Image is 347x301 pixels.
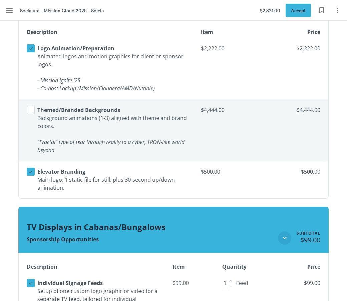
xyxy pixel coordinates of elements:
span: Quantity [222,264,247,269]
span: - Mission Ignite '25 [37,77,80,84]
span: Feed [236,280,248,286]
button: Increase [229,279,233,283]
span: $500.00 [301,168,320,175]
span: Individual Signage Feeds [37,279,103,287]
span: Item [172,264,185,269]
span: Accept [291,7,306,14]
button: Accept [286,4,311,17]
span: Item [201,29,213,35]
span: $4,444.00 [201,105,249,115]
img: website_grey.svg [11,17,16,23]
p: Main logo, 1 static file for still, plus 30-second up/down animation. [37,168,190,192]
span: Description [27,264,57,269]
span: $99.00 [304,279,320,287]
button: Close section [278,231,291,245]
p: Animated logos and motion graphics for client or sponsor logos. [37,44,190,92]
span: Socialure - Mission Cloud 2025 - Soleia [20,7,104,14]
span: $2,821.00 [260,7,280,14]
span: Price [307,29,320,35]
span: $99.00 [172,278,211,288]
span: Sponsorship Opportunities [27,236,99,243]
button: Menu [3,4,16,17]
img: logo_orange.svg [11,11,16,16]
img: tab_keywords_by_traffic_grey.svg [66,39,72,44]
span: Price [307,264,320,269]
span: Themed/Branded Backgrounds [37,106,120,114]
button: Page options [331,4,344,17]
span: $4,444.00 [297,106,320,114]
div: Subtotal [297,231,320,235]
span: Elevator Branding [37,168,85,175]
span: - Co-host Lockup (Mission/Cloudera/AMD/Nutanix) [37,85,155,92]
span: $500.00 [201,166,249,177]
span: $99.00 [300,235,320,244]
span: TV Displays in Cabanas/Bungalows [27,221,165,232]
div: Keywords by Traffic [74,39,112,44]
span: "Fractal" type of tear through reality to a cyber, TRON-like world beyond [37,138,186,154]
p: Background animations (1-3) aligned with theme and brand colors. [37,106,190,130]
div: v 4.0.25 [19,11,33,16]
span: Logo Animation/Preparation [37,45,114,52]
span: $2,222.00 [201,43,249,54]
span: Description [27,29,57,35]
img: tab_domain_overview_orange.svg [18,39,23,44]
span: $2,222.00 [297,45,320,52]
div: Domain: [DOMAIN_NAME] [17,17,73,23]
div: Domain Overview [25,39,60,44]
